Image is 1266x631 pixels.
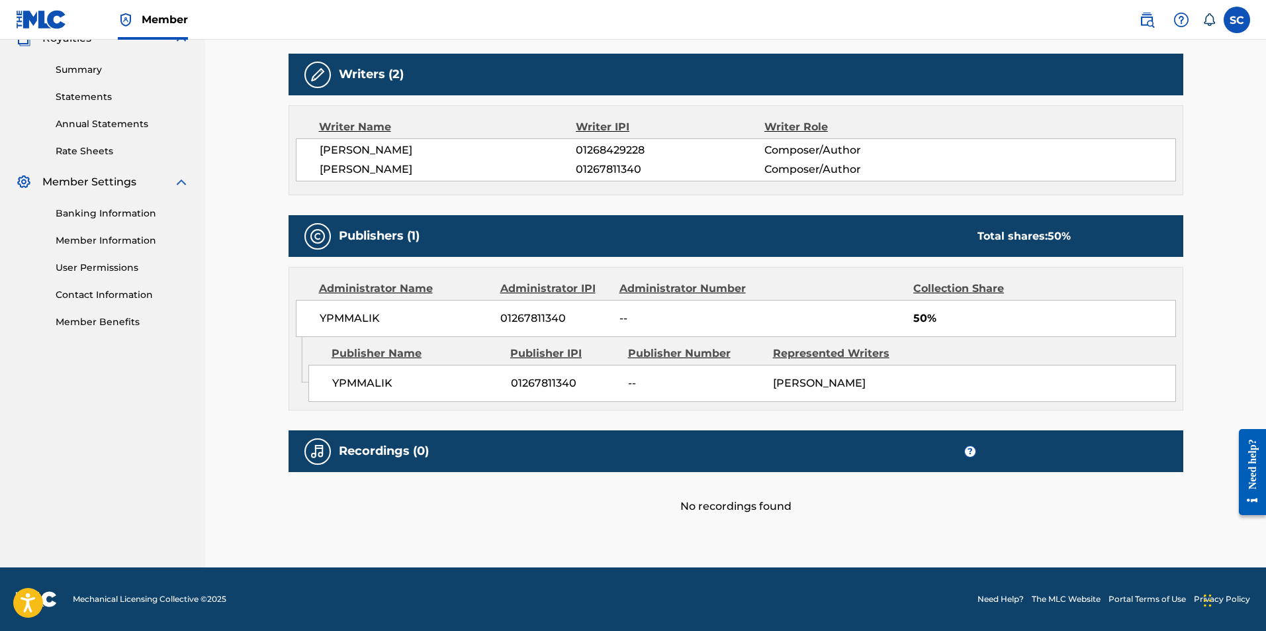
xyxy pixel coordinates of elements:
[913,281,1042,297] div: Collection Share
[1229,419,1266,526] iframe: Resource Center
[16,10,67,29] img: MLC Logo
[1202,13,1216,26] div: Notifications
[56,288,189,302] a: Contact Information
[319,119,576,135] div: Writer Name
[339,444,429,459] h5: Recordings (0)
[42,174,136,190] span: Member Settings
[764,162,936,177] span: Composer/Author
[1139,12,1155,28] img: search
[173,174,189,190] img: expand
[965,446,975,457] span: ?
[320,162,576,177] span: [PERSON_NAME]
[1204,581,1212,620] div: Drag
[764,142,936,158] span: Composer/Author
[500,311,610,326] span: 01267811340
[576,142,764,158] span: 01268429228
[339,228,420,244] h5: Publishers (1)
[56,63,189,77] a: Summary
[576,119,764,135] div: Writer IPI
[1134,7,1160,33] a: Public Search
[56,117,189,131] a: Annual Statements
[1200,567,1266,631] iframe: Chat Widget
[1224,7,1250,33] div: User Menu
[310,228,326,244] img: Publishers
[310,444,326,460] img: Recordings
[16,591,57,607] img: logo
[500,281,610,297] div: Administrator IPI
[576,162,764,177] span: 01267811340
[332,346,500,362] div: Publisher Name
[339,67,404,82] h5: Writers (2)
[1173,12,1189,28] img: help
[773,346,908,362] div: Represented Writers
[56,90,189,104] a: Statements
[913,311,1175,326] span: 50%
[510,346,618,362] div: Publisher IPI
[619,281,756,297] div: Administrator Number
[320,142,576,158] span: [PERSON_NAME]
[289,472,1183,514] div: No recordings found
[1048,230,1071,242] span: 50 %
[332,375,501,391] span: YPMMALIK
[310,67,326,83] img: Writers
[56,207,189,220] a: Banking Information
[320,311,491,326] span: YPMMALIK
[56,144,189,158] a: Rate Sheets
[1194,593,1250,605] a: Privacy Policy
[977,228,1071,244] div: Total shares:
[56,261,189,275] a: User Permissions
[118,12,134,28] img: Top Rightsholder
[1032,593,1101,605] a: The MLC Website
[628,346,763,362] div: Publisher Number
[1168,7,1195,33] div: Help
[56,234,189,248] a: Member Information
[73,593,226,605] span: Mechanical Licensing Collective © 2025
[619,311,756,326] span: --
[977,593,1024,605] a: Need Help?
[511,375,618,391] span: 01267811340
[56,315,189,329] a: Member Benefits
[773,377,866,389] span: [PERSON_NAME]
[319,281,490,297] div: Administrator Name
[764,119,936,135] div: Writer Role
[1108,593,1186,605] a: Portal Terms of Use
[628,375,763,391] span: --
[142,12,188,27] span: Member
[16,174,32,190] img: Member Settings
